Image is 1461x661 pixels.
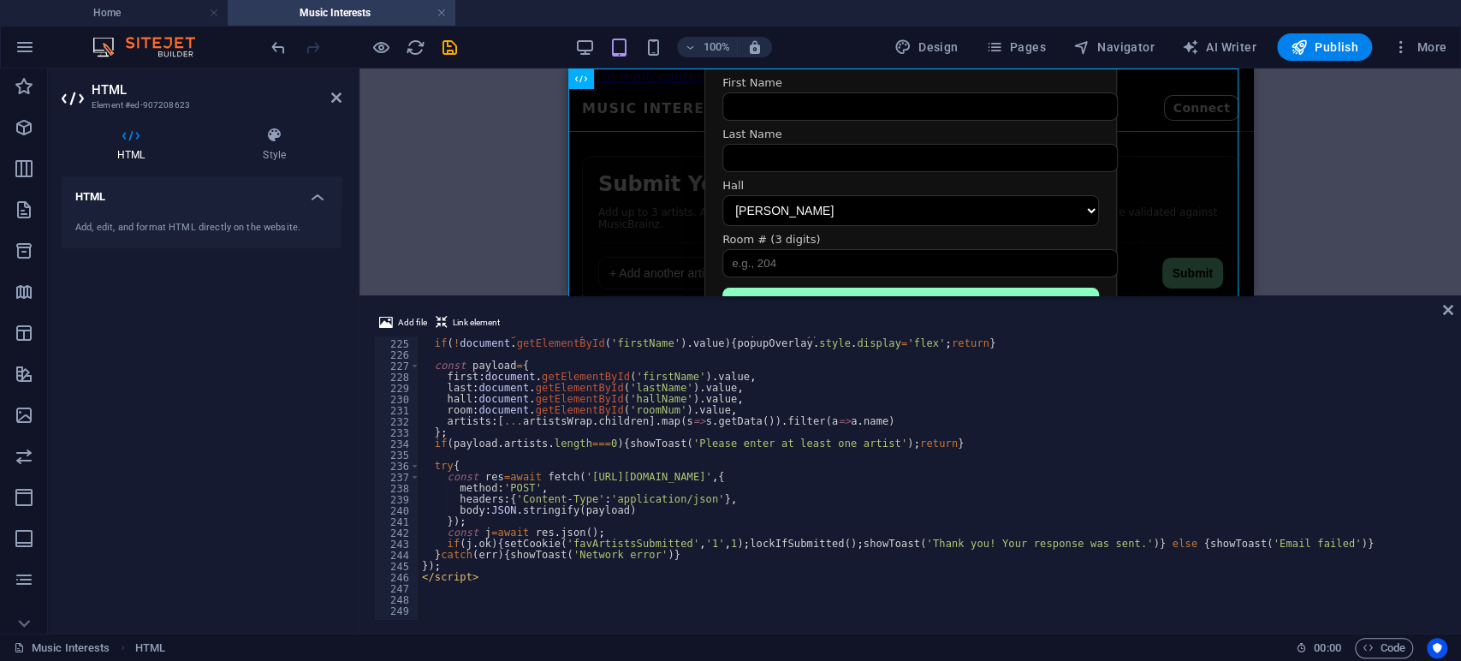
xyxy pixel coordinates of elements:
i: Images [14,405,34,426]
button: Publish [1277,33,1372,61]
div: 231 [374,405,420,416]
div: 248 [374,594,420,605]
i: Tables [14,323,34,343]
h4: HTML [62,127,207,163]
span: Add file [398,313,427,333]
i: Save (Ctrl+S) [440,38,460,57]
i: Marketing [14,610,34,631]
div: 246 [374,572,420,583]
span: 00 00 [1314,638,1340,658]
button: undo [268,37,288,57]
div: 238 [374,483,420,494]
span: Link element [453,313,500,333]
div: 241 [374,516,420,527]
div: 226 [374,349,420,360]
button: Link element [433,313,502,333]
i: Slider [14,446,34,467]
button: 100% [677,37,738,57]
button: More [1386,33,1453,61]
div: 230 [374,394,420,405]
div: 227 [374,360,420,372]
h4: Music Interests [228,3,455,22]
i: Forms [14,569,34,590]
span: Code [1363,638,1405,658]
i: Accordion [14,282,34,302]
input: e.g., 204 [154,181,549,209]
h6: Session time [1296,638,1341,658]
button: Usercentrics [1427,638,1447,658]
div: 235 [374,450,420,461]
i: Boxes [14,241,34,261]
button: Add file [377,313,430,333]
button: reload [405,37,425,57]
img: Editor Logo [88,37,217,57]
i: Reload page [406,38,425,57]
i: On resize automatically adjust zoom level to fit chosen device. [747,39,763,55]
span: Publish [1291,39,1358,56]
button: AI Writer [1175,33,1263,61]
span: Navigator [1073,39,1155,56]
button: save [439,37,460,57]
span: Design [894,39,959,56]
i: Undo: Change HTML (Ctrl+Z) [269,38,288,57]
a: Click to cancel selection. Double-click to open Pages [14,638,110,658]
div: 240 [374,505,420,516]
i: Footer [14,528,34,549]
div: 225 [374,338,420,349]
div: 237 [374,472,420,483]
nav: breadcrumb [135,638,165,658]
div: Add, edit, and format HTML directly on the website. [75,221,328,235]
i: Elements [14,117,34,138]
span: Click to select. Double-click to edit [135,638,165,658]
div: 234 [374,438,420,450]
div: 239 [374,494,420,505]
i: Content [14,199,34,220]
span: Pages [985,39,1045,56]
div: 245 [374,561,420,572]
div: 228 [374,372,420,383]
div: 243 [374,539,420,550]
i: Header [14,487,34,508]
div: 247 [374,583,420,594]
button: Design [888,33,965,61]
i: Features [14,364,34,384]
button: Pages [978,33,1052,61]
span: AI Writer [1182,39,1256,56]
div: 236 [374,461,420,472]
button: Code [1355,638,1413,658]
h6: 100% [703,37,730,57]
button: Navigator [1066,33,1161,61]
span: : [1326,641,1328,654]
div: 249 [374,605,420,616]
div: 233 [374,427,420,438]
div: 244 [374,550,420,561]
h3: Element #ed-907208623 [92,98,307,113]
button: Click here to leave preview mode and continue editing [371,37,391,57]
i: Columns [14,158,34,179]
div: 229 [374,383,420,394]
span: More [1393,39,1446,56]
h4: Style [207,127,341,163]
div: 242 [374,527,420,539]
div: 232 [374,416,420,427]
i: Favorites [14,76,34,97]
h2: HTML [92,82,341,98]
h4: HTML [62,176,341,207]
